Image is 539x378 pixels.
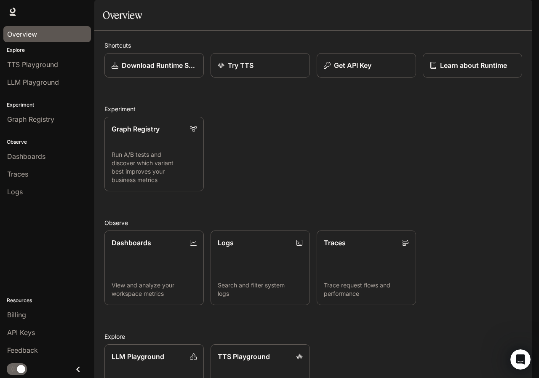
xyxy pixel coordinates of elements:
h2: Explore [104,332,522,341]
p: View and analyze your workspace metrics [112,281,197,298]
a: LogsSearch and filter system logs [211,231,310,305]
p: Get API Key [334,60,371,70]
p: TTS Playground [218,351,270,362]
h2: Observe [104,218,522,227]
p: Logs [218,238,234,248]
p: Run A/B tests and discover which variant best improves your business metrics [112,150,197,184]
h1: Overview [103,7,142,24]
p: Dashboards [112,238,151,248]
a: Download Runtime SDK [104,53,204,78]
p: Learn about Runtime [440,60,507,70]
p: LLM Playground [112,351,164,362]
iframe: Intercom live chat [510,349,531,370]
a: Graph RegistryRun A/B tests and discover which variant best improves your business metrics [104,117,204,191]
p: Try TTS [228,60,253,70]
h2: Experiment [104,105,522,113]
p: Search and filter system logs [218,281,303,298]
p: Download Runtime SDK [122,60,197,70]
button: Get API Key [317,53,416,78]
a: Try TTS [211,53,310,78]
a: DashboardsView and analyze your workspace metrics [104,231,204,305]
p: Trace request flows and performance [324,281,409,298]
a: Learn about Runtime [423,53,522,78]
h2: Shortcuts [104,41,522,50]
p: Graph Registry [112,124,160,134]
a: TracesTrace request flows and performance [317,231,416,305]
p: Traces [324,238,346,248]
